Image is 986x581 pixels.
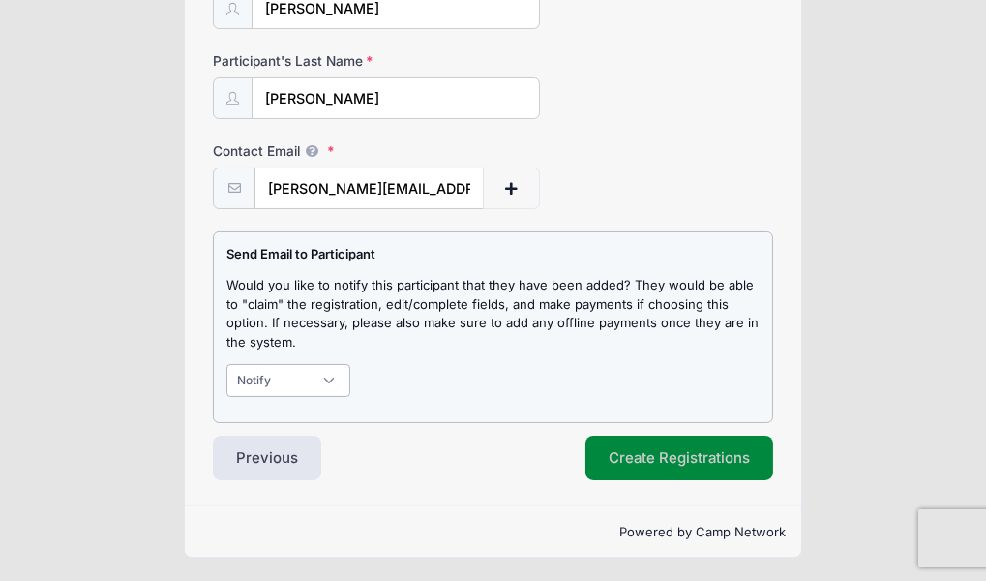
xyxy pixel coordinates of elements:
[254,168,484,209] input: email@email.com
[585,436,773,480] button: Create Registrations
[252,77,540,119] input: Participant's Last Name
[213,141,400,161] label: Contact Email
[200,523,786,542] p: Powered by Camp Network
[226,276,760,352] p: Would you like to notify this participant that they have been added? They would be able to "claim...
[213,436,321,480] button: Previous
[226,246,375,261] strong: Send Email to Participant
[213,51,400,71] label: Participant's Last Name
